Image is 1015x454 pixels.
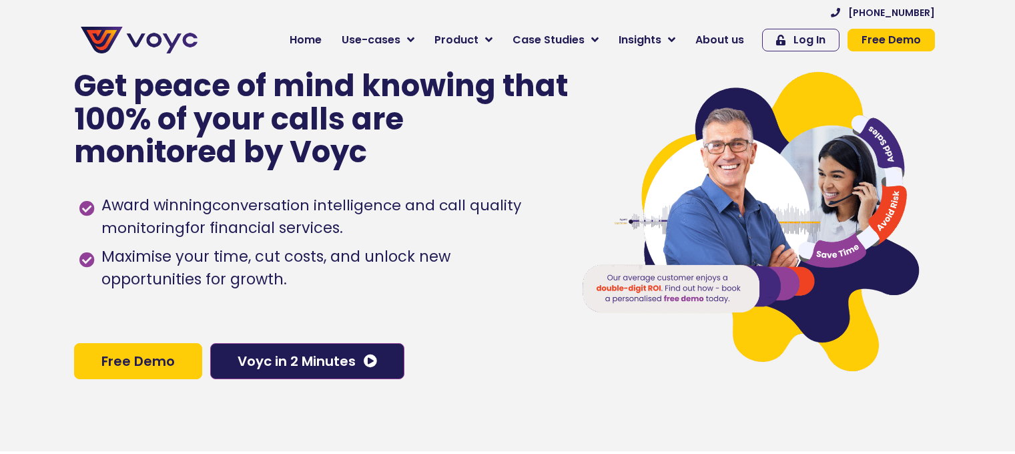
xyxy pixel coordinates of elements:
[280,27,332,53] a: Home
[424,27,502,53] a: Product
[98,246,554,291] span: Maximise your time, cut costs, and unlock new opportunities for growth.
[101,195,521,238] h1: conversation intelligence and call quality monitoring
[98,194,554,240] span: Award winning for financial services.
[831,8,935,17] a: [PHONE_NUMBER]
[210,343,404,379] a: Voyc in 2 Minutes
[848,8,935,17] span: [PHONE_NUMBER]
[685,27,754,53] a: About us
[762,29,839,51] a: Log In
[619,32,661,48] span: Insights
[695,32,744,48] span: About us
[502,27,609,53] a: Case Studies
[862,35,921,45] span: Free Demo
[101,355,175,368] span: Free Demo
[434,32,478,48] span: Product
[238,355,356,368] span: Voyc in 2 Minutes
[793,35,825,45] span: Log In
[290,32,322,48] span: Home
[74,343,202,379] a: Free Demo
[848,29,935,51] a: Free Demo
[81,27,198,53] img: voyc-full-logo
[332,27,424,53] a: Use-cases
[342,32,400,48] span: Use-cases
[513,32,585,48] span: Case Studies
[74,69,570,169] p: Get peace of mind knowing that 100% of your calls are monitored by Voyc
[609,27,685,53] a: Insights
